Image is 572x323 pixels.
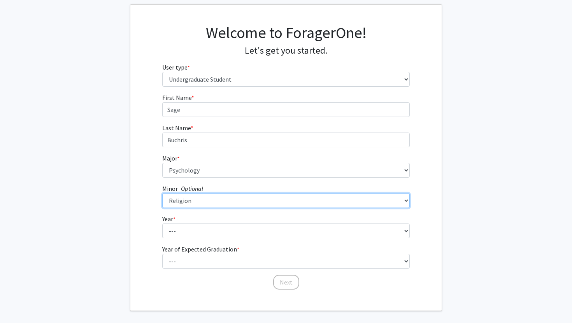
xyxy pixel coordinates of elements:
i: - Optional [178,185,203,192]
button: Next [273,275,299,290]
h4: Let's get you started. [162,45,410,56]
label: Minor [162,184,203,193]
h1: Welcome to ForagerOne! [162,23,410,42]
label: Year [162,214,175,223]
span: First Name [162,94,191,101]
iframe: Chat [6,288,33,317]
label: User type [162,63,190,72]
span: Last Name [162,124,191,132]
label: Year of Expected Graduation [162,244,239,254]
label: Major [162,154,180,163]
